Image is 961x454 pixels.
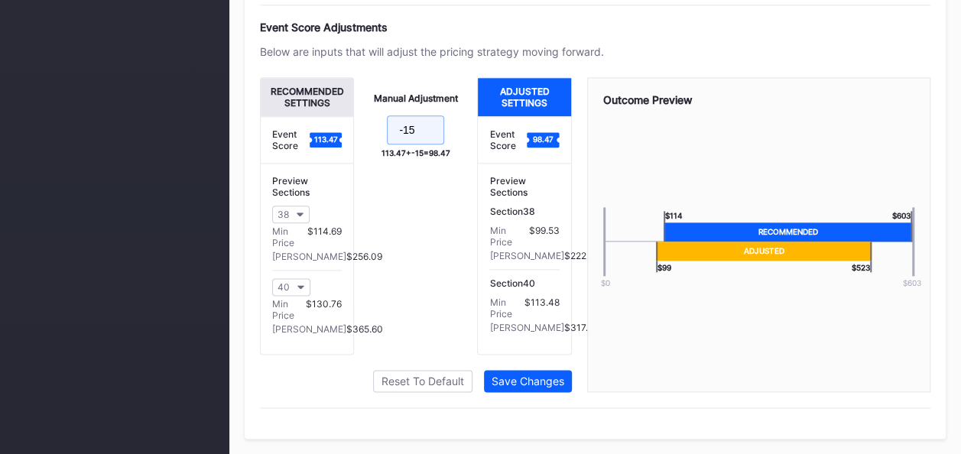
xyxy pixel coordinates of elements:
text: 113.47 [313,135,337,144]
div: $256.09 [346,251,382,262]
div: Adjusted Settings [478,78,570,116]
div: [PERSON_NAME] [489,322,563,333]
button: Reset To Default [373,370,472,392]
div: Min Price [272,225,307,248]
div: Section 38 [489,206,559,217]
div: $ 603 [892,211,912,222]
div: 113.47 + -15 = 98.47 [381,148,450,157]
div: Recommended Settings [261,78,353,116]
text: 98.47 [533,135,554,144]
div: Manual Adjustment [374,92,458,104]
div: $ 603 [885,278,939,287]
div: Min Price [489,225,528,248]
div: Recommended [664,222,912,242]
button: 40 [272,278,310,296]
div: $114.69 [307,225,342,248]
div: Preview Sections [489,175,559,198]
div: Event Score [272,128,310,151]
div: $ 114 [664,211,683,222]
div: $0 [579,278,632,287]
div: Event Score Adjustments [260,21,930,34]
div: [PERSON_NAME] [489,250,563,261]
div: $222.23 [563,250,599,261]
div: 40 [278,281,290,293]
div: $130.76 [306,298,342,321]
button: Save Changes [484,370,572,392]
div: Reset To Default [381,375,464,388]
div: $317.27 [563,322,598,333]
div: Min Price [272,298,306,321]
div: $ 99 [656,261,671,272]
div: Below are inputs that will adjust the pricing strategy moving forward. [260,45,604,58]
div: $113.48 [524,297,560,319]
div: [PERSON_NAME] [272,323,346,335]
div: $365.60 [346,323,383,335]
div: Adjusted [656,242,872,261]
div: [PERSON_NAME] [272,251,346,262]
div: $99.53 [529,225,560,248]
button: 38 [272,206,310,223]
div: Save Changes [492,375,564,388]
div: Event Score [489,128,527,151]
div: $ 523 [852,261,872,272]
div: Section 40 [489,277,559,289]
div: Preview Sections [272,175,342,198]
div: Min Price [489,297,524,319]
div: Outcome Preview [603,93,915,106]
div: 38 [278,209,289,220]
